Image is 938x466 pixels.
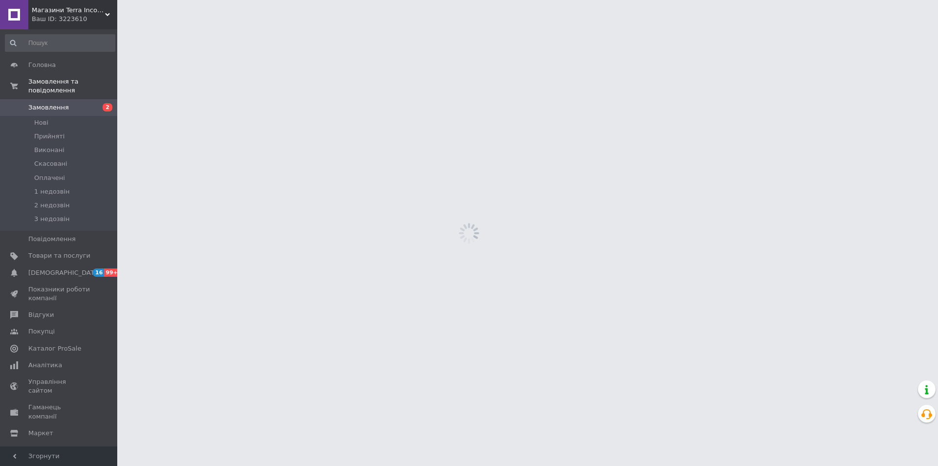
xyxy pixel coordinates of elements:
[32,15,117,23] div: Ваш ID: 3223610
[32,6,105,15] span: Магазини Terra Incognita
[34,146,64,155] span: Виконані
[34,118,48,127] span: Нові
[28,361,62,370] span: Аналітика
[34,159,67,168] span: Скасовані
[28,403,90,421] span: Гаманець компанії
[34,215,70,223] span: 3 недозвін
[104,268,120,277] span: 99+
[28,311,54,319] span: Відгуки
[34,201,70,210] span: 2 недозвін
[34,132,64,141] span: Прийняті
[34,174,65,182] span: Оплачені
[28,77,117,95] span: Замовлення та повідомлення
[34,187,70,196] span: 1 недозвін
[28,285,90,303] span: Показники роботи компанії
[28,327,55,336] span: Покупці
[28,377,90,395] span: Управління сайтом
[93,268,104,277] span: 16
[28,61,56,69] span: Головна
[28,344,81,353] span: Каталог ProSale
[28,268,101,277] span: [DEMOGRAPHIC_DATA]
[5,34,115,52] input: Пошук
[28,103,69,112] span: Замовлення
[28,235,76,244] span: Повідомлення
[28,445,78,454] span: Налаштування
[103,103,112,111] span: 2
[28,251,90,260] span: Товари та послуги
[28,429,53,438] span: Маркет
